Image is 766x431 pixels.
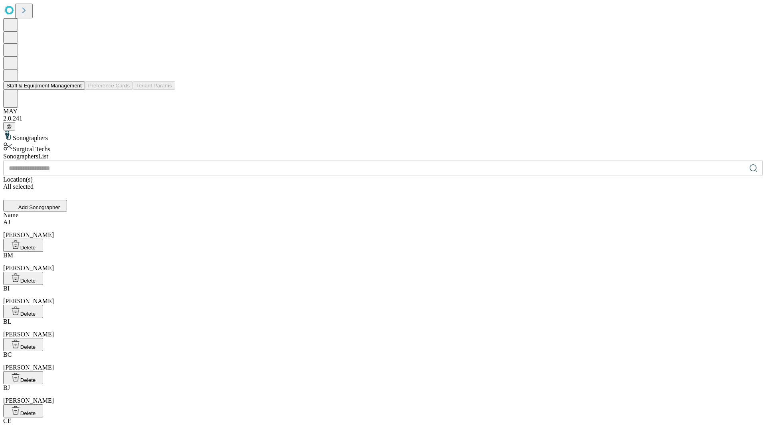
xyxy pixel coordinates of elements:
[3,305,43,318] button: Delete
[133,81,175,90] button: Tenant Params
[3,108,763,115] div: MAY
[3,384,763,404] div: [PERSON_NAME]
[85,81,133,90] button: Preference Cards
[3,404,43,417] button: Delete
[3,338,43,351] button: Delete
[3,384,10,391] span: BJ
[3,285,10,292] span: BI
[3,417,11,424] span: CE
[3,81,85,90] button: Staff & Equipment Management
[3,252,763,272] div: [PERSON_NAME]
[3,285,763,305] div: [PERSON_NAME]
[3,183,763,190] div: All selected
[6,123,12,129] span: @
[3,219,10,225] span: AJ
[3,318,763,338] div: [PERSON_NAME]
[3,176,33,183] span: Location(s)
[20,410,36,416] span: Delete
[3,239,43,252] button: Delete
[3,252,13,259] span: BM
[3,212,763,219] div: Name
[3,153,763,160] div: Sonographers List
[3,200,67,212] button: Add Sonographer
[20,245,36,251] span: Delete
[3,122,15,130] button: @
[20,377,36,383] span: Delete
[18,204,60,210] span: Add Sonographer
[20,311,36,317] span: Delete
[3,351,763,371] div: [PERSON_NAME]
[20,278,36,284] span: Delete
[3,272,43,285] button: Delete
[3,130,763,142] div: Sonographers
[3,351,12,358] span: BC
[3,115,763,122] div: 2.0.241
[3,318,11,325] span: BL
[3,371,43,384] button: Delete
[3,142,763,153] div: Surgical Techs
[3,219,763,239] div: [PERSON_NAME]
[20,344,36,350] span: Delete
